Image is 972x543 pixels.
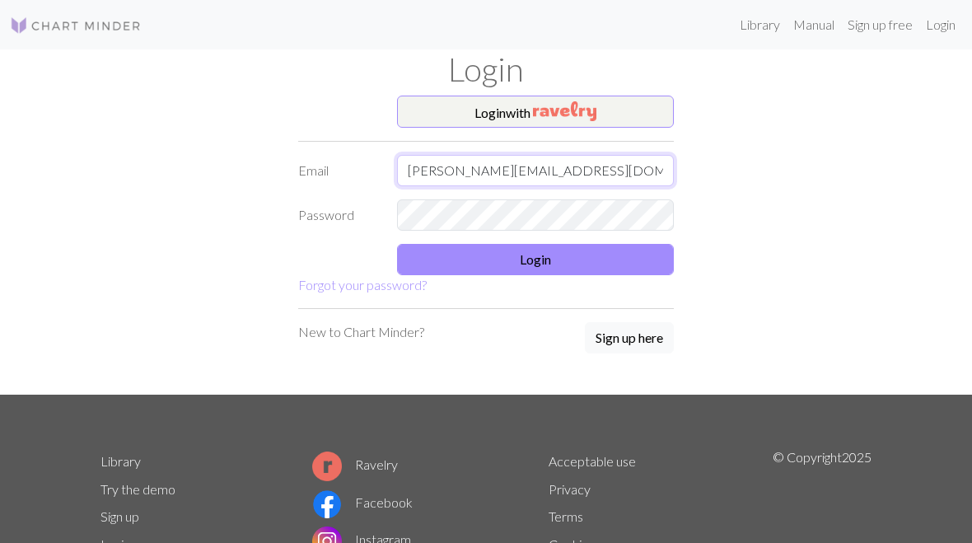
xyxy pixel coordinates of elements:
a: Library [733,8,787,41]
img: Ravelry logo [312,452,342,481]
h1: Login [91,49,881,89]
img: Facebook logo [312,489,342,519]
a: Privacy [549,481,591,497]
button: Sign up here [585,322,674,353]
a: Ravelry [312,456,398,472]
a: Facebook [312,494,413,510]
a: Login [919,8,962,41]
a: Sign up [100,508,139,524]
a: Terms [549,508,583,524]
a: Try the demo [100,481,175,497]
img: Logo [10,16,142,35]
button: Login [397,244,674,275]
a: Sign up here [585,322,674,355]
a: Forgot your password? [298,277,427,293]
a: Sign up free [841,8,919,41]
button: Loginwith [397,96,674,129]
img: Ravelry [533,101,596,121]
a: Library [100,453,141,469]
a: Manual [787,8,841,41]
a: Acceptable use [549,453,636,469]
label: Password [288,199,387,231]
p: New to Chart Minder? [298,322,424,342]
label: Email [288,155,387,186]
